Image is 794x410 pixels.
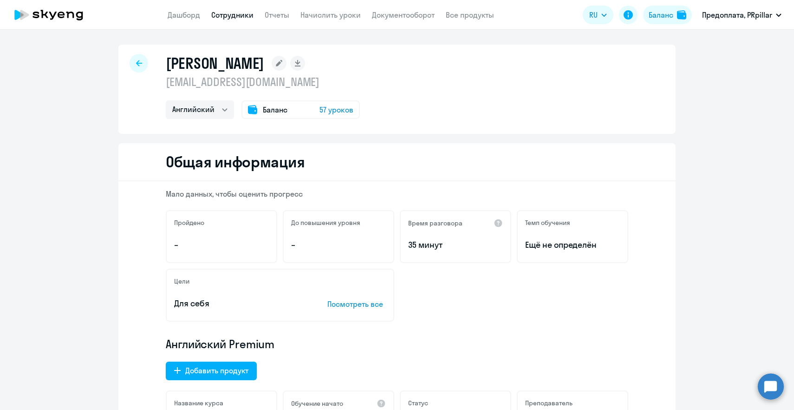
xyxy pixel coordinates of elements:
[174,298,299,310] p: Для себя
[291,399,343,408] h5: Обучение начато
[174,218,204,227] h5: Пройдено
[408,239,503,251] p: 35 минут
[408,399,428,407] h5: Статус
[408,219,462,227] h5: Время разговора
[446,10,494,20] a: Все продукты
[263,104,287,115] span: Баланс
[643,6,692,24] button: Балансbalance
[372,10,435,20] a: Документооборот
[168,10,200,20] a: Дашборд
[291,218,360,227] h5: До повышения уровня
[211,10,254,20] a: Сотрудники
[525,239,620,251] span: Ещё не определён
[589,9,598,20] span: RU
[166,337,274,351] span: Английский Premium
[327,298,386,310] p: Посмотреть все
[697,4,786,26] button: Предоплата, PRpillar
[291,239,386,251] p: –
[525,399,573,407] h5: Преподаватель
[525,218,570,227] h5: Темп обучения
[174,239,269,251] p: –
[300,10,361,20] a: Начислить уроки
[166,362,257,380] button: Добавить продукт
[319,104,353,115] span: 57 уроков
[185,365,248,376] div: Добавить продукт
[583,6,613,24] button: RU
[174,277,189,285] h5: Цели
[166,54,264,73] h1: [PERSON_NAME]
[265,10,289,20] a: Отчеты
[649,9,673,20] div: Баланс
[174,399,223,407] h5: Название курса
[677,10,686,20] img: balance
[166,152,305,171] h2: Общая информация
[166,189,628,199] p: Мало данных, чтобы оценить прогресс
[166,74,360,89] p: [EMAIL_ADDRESS][DOMAIN_NAME]
[702,9,772,20] p: Предоплата, PRpillar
